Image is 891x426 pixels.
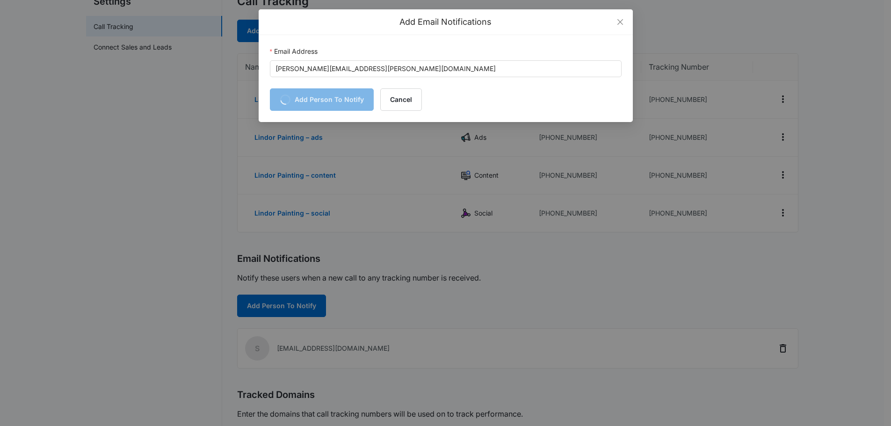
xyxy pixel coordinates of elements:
button: Close [608,9,633,35]
label: Email Address [270,46,318,57]
button: Cancel [380,88,422,111]
div: Add Email Notifications [270,17,622,27]
span: close [616,18,624,26]
input: Email Address [270,60,622,77]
